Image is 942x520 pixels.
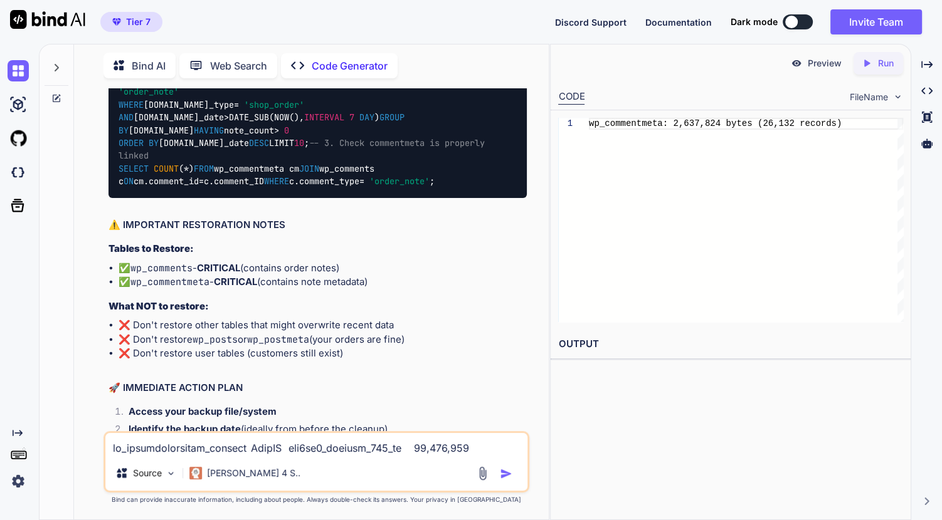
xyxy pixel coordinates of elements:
[119,318,527,333] li: ❌ Don't restore other tables that might overwrite recent data
[119,346,527,361] li: ❌ Don't restore user tables (customers still exist)
[119,86,179,98] span: 'order_note'
[10,10,85,29] img: Bind AI
[119,333,527,347] li: ❌ Don't restore or (your orders are fine)
[119,137,490,161] span: -- 3. Check commentmeta is properly linked
[119,112,134,123] span: AND
[304,112,344,123] span: INTERVAL
[126,16,151,28] span: Tier 7
[379,112,405,123] span: GROUP
[274,125,279,136] span: >
[193,333,238,346] code: wp_posts
[224,112,229,123] span: >
[112,18,121,26] img: premium
[558,90,585,105] div: CODE
[154,163,179,174] span: COUNT
[189,467,202,479] img: Claude 4 Sonnet
[133,467,162,479] p: Source
[119,137,144,148] span: ORDER
[194,163,214,174] span: FROM
[555,17,627,28] span: Discord Support
[119,422,527,440] li: (ideally from before the cleanup)
[207,467,300,479] p: [PERSON_NAME] 4 S..
[551,330,911,359] h2: OUTPUT
[197,262,240,274] strong: CRITICAL
[132,58,166,73] p: Bind AI
[244,99,304,110] span: 'shop_order'
[210,58,267,73] p: Web Search
[294,137,304,148] span: 10
[129,423,241,435] strong: Identify the backup date
[103,495,529,504] p: Bind can provide inaccurate information, including about people. Always double-check its answers....
[877,57,893,70] p: Run
[119,99,144,110] span: WHERE
[284,125,289,136] span: 0
[849,91,887,103] span: FileName
[119,261,527,276] li: ✅ - (contains order notes)
[731,16,778,28] span: Dark mode
[8,60,29,81] img: chat
[214,276,257,288] strong: CRITICAL
[264,175,289,187] span: WHERE
[108,218,527,232] h2: ⚠️ IMPORTANT RESTORATION NOTES
[108,242,194,254] strong: Tables to Restore:
[892,91,903,102] img: chevron down
[194,125,224,136] span: HAVING
[645,17,712,28] span: Documentation
[555,16,627,29] button: Discord Support
[475,466,490,481] img: attachment
[830,9,922,34] button: Invite Team
[249,137,269,148] span: DESC
[119,163,149,174] span: SELECT
[349,112,354,123] span: 7
[119,125,129,136] span: BY
[129,405,277,417] strong: Access your backup file/system
[359,112,374,123] span: DAY
[108,300,209,312] strong: What NOT to restore:
[100,12,162,32] button: premiumTier 7
[8,162,29,183] img: darkCloudIdeIcon
[130,262,193,274] code: wp_comments
[791,58,802,69] img: preview
[130,276,209,288] code: wp_commentmeta
[645,16,712,29] button: Documentation
[312,58,388,73] p: Code Generator
[234,99,239,110] span: =
[558,118,573,130] div: 1
[8,471,29,492] img: settings
[166,468,176,479] img: Pick Models
[247,333,309,346] code: wp_postmeta
[299,163,319,174] span: JOIN
[589,118,842,128] span: wp_commentmeta: 2,637,824 bytes (26,132 records)
[199,175,204,187] span: =
[119,275,527,289] li: ✅ - (contains note metadata)
[149,137,159,148] span: BY
[124,175,134,187] span: ON
[8,128,29,149] img: githubLight
[359,175,364,187] span: =
[807,57,841,70] p: Preview
[500,467,512,480] img: icon
[108,381,527,395] h2: 🚀 IMMEDIATE ACTION PLAN
[369,175,430,187] span: 'order_note'
[8,94,29,115] img: ai-studio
